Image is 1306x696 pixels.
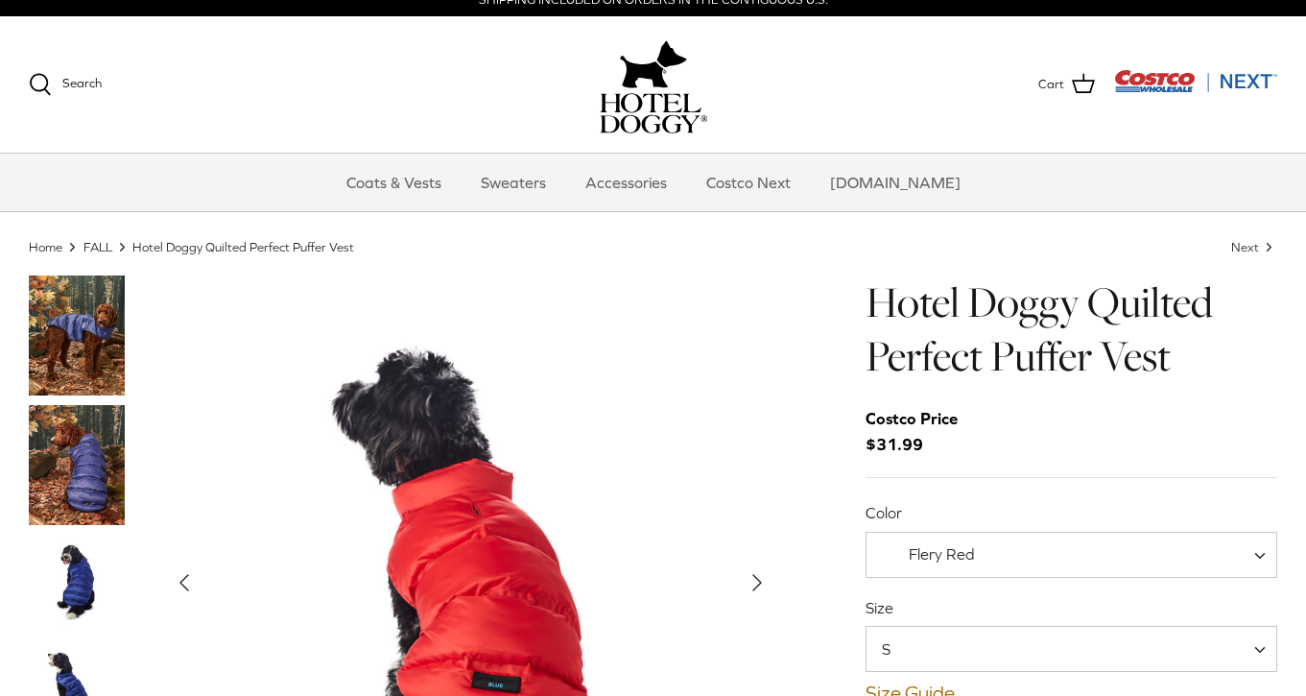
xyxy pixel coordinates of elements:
[600,93,707,133] img: hoteldoggycom
[1114,82,1277,96] a: Visit Costco Next
[1231,239,1259,253] span: Next
[29,276,125,396] a: Thumbnail Link
[867,544,1014,564] span: Flery Red
[866,406,977,458] span: $31.99
[866,502,1277,523] label: Color
[866,406,958,432] div: Costco Price
[83,239,112,253] a: FALL
[62,76,102,90] span: Search
[620,36,687,93] img: hoteldoggy.com
[568,154,684,211] a: Accessories
[1038,72,1095,97] a: Cart
[29,238,1277,256] nav: Breadcrumbs
[1231,239,1277,253] a: Next
[689,154,808,211] a: Costco Next
[29,535,125,631] a: Thumbnail Link
[29,73,102,96] a: Search
[600,36,707,133] a: hoteldoggy.com hoteldoggycom
[813,154,978,211] a: [DOMAIN_NAME]
[29,405,125,525] a: Thumbnail Link
[132,239,354,253] a: Hotel Doggy Quilted Perfect Puffer Vest
[29,239,62,253] a: Home
[866,532,1277,578] span: Flery Red
[866,626,1277,672] span: S
[163,562,205,604] button: Previous
[866,276,1277,384] h1: Hotel Doggy Quilted Perfect Puffer Vest
[463,154,563,211] a: Sweaters
[329,154,459,211] a: Coats & Vests
[867,638,929,660] span: S
[736,562,778,604] button: Next
[1114,69,1277,93] img: Costco Next
[866,597,1277,618] label: Size
[909,545,975,563] span: Flery Red
[1038,75,1064,95] span: Cart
